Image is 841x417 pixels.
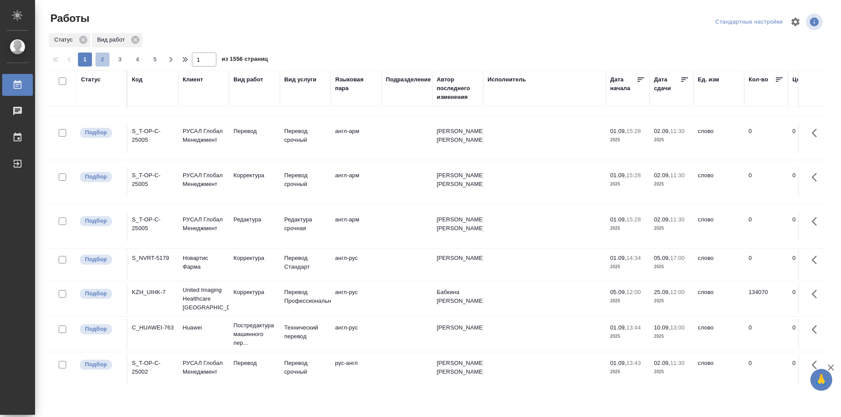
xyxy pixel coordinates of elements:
span: из 1556 страниц [222,54,268,67]
div: S_T-OP-C-25002 [132,359,174,376]
p: Технический перевод [284,323,326,341]
p: 01.09, [610,128,626,134]
td: рус-англ [331,354,382,385]
button: 3 [113,53,127,67]
p: 01.09, [610,172,626,179]
button: Здесь прячутся важные кнопки [806,284,827,305]
p: 11:30 [670,172,685,179]
td: 0 [788,211,832,242]
p: 05.09, [654,255,670,261]
p: Редактура [233,215,276,224]
div: Можно подбирать исполнителей [79,359,122,371]
p: 02.09, [654,360,670,366]
button: 🙏 [810,369,832,391]
p: 10.09, [654,324,670,331]
div: S_T-OP-C-25005 [132,215,174,233]
div: Вид работ [92,33,142,47]
p: 14:34 [626,255,641,261]
span: 🙏 [814,371,829,389]
div: Ед. изм [698,75,719,84]
p: Подбор [85,255,107,264]
div: split button [713,15,785,29]
p: 2025 [610,263,645,271]
div: Клиент [183,75,203,84]
div: C_HUAWEI-763 [132,323,174,332]
p: Статус [54,35,76,44]
p: Перевод срочный [284,359,326,376]
td: 0 [744,249,788,280]
p: Корректура [233,254,276,263]
td: 0 [788,123,832,153]
span: 2 [95,55,110,64]
button: Здесь прячутся важные кнопки [806,211,827,232]
td: 0 [744,123,788,153]
p: 12:00 [670,289,685,295]
td: 0 [744,319,788,350]
div: Кол-во [749,75,768,84]
div: S_T-OP-C-25005 [132,127,174,144]
button: Здесь прячутся важные кнопки [806,167,827,188]
td: слово [693,211,744,242]
p: 2025 [610,332,645,341]
p: Подбор [85,172,107,181]
p: Перевод [233,127,276,136]
p: Корректура [233,288,276,297]
button: 4 [131,53,145,67]
p: Перевод срочный [284,127,326,144]
div: Исполнитель [488,75,526,84]
td: [PERSON_NAME] [PERSON_NAME] [432,123,483,153]
div: Можно подбирать исполнителей [79,171,122,183]
td: слово [693,284,744,314]
p: 17:00 [670,255,685,261]
div: Подразделение [386,75,431,84]
p: 02.09, [654,172,670,179]
p: 01.09, [610,360,626,366]
p: 11:30 [670,360,685,366]
span: Работы [48,11,89,25]
div: Вид работ [233,75,263,84]
div: Цена [792,75,807,84]
div: Автор последнего изменения [437,75,479,102]
p: Подбор [85,128,107,137]
p: 02.09, [654,128,670,134]
span: 3 [113,55,127,64]
p: Перевод Профессиональный [284,288,326,305]
p: 2025 [610,224,645,233]
div: Можно подбирать исполнителей [79,323,122,335]
td: 0 [788,354,832,385]
p: 13:44 [626,324,641,331]
button: Здесь прячутся важные кнопки [806,249,827,270]
p: 2025 [654,368,689,376]
p: 2025 [610,368,645,376]
td: англ-арм [331,123,382,153]
p: 15:28 [626,128,641,134]
p: Перевод Стандарт [284,254,326,271]
button: 2 [95,53,110,67]
p: Новартис Фарма [183,254,225,271]
p: 15:28 [626,216,641,223]
p: 2025 [654,136,689,144]
p: Подбор [85,289,107,298]
td: слово [693,354,744,385]
td: [PERSON_NAME] [432,319,483,350]
td: 0 [788,319,832,350]
p: РУСАЛ Глобал Менеджмент [183,359,225,376]
span: 5 [148,55,162,64]
div: Статус [81,75,101,84]
td: 0 [744,354,788,385]
div: Можно подбирать исполнителей [79,254,122,266]
div: Код [132,75,142,84]
td: слово [693,167,744,197]
td: [PERSON_NAME] [432,249,483,280]
span: Настроить таблицу [785,11,806,32]
td: Бабкина [PERSON_NAME] [432,284,483,314]
div: S_T-OP-C-25005 [132,171,174,189]
td: 0 [788,249,832,280]
div: Можно подбирать исполнителей [79,127,122,139]
td: 0 [744,167,788,197]
div: Статус [49,33,90,47]
td: [PERSON_NAME] [PERSON_NAME] [432,354,483,385]
p: 01.09, [610,255,626,261]
p: United Imaging Healthcare [GEOGRAPHIC_DATA] [183,286,225,312]
p: Вид работ [97,35,128,44]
